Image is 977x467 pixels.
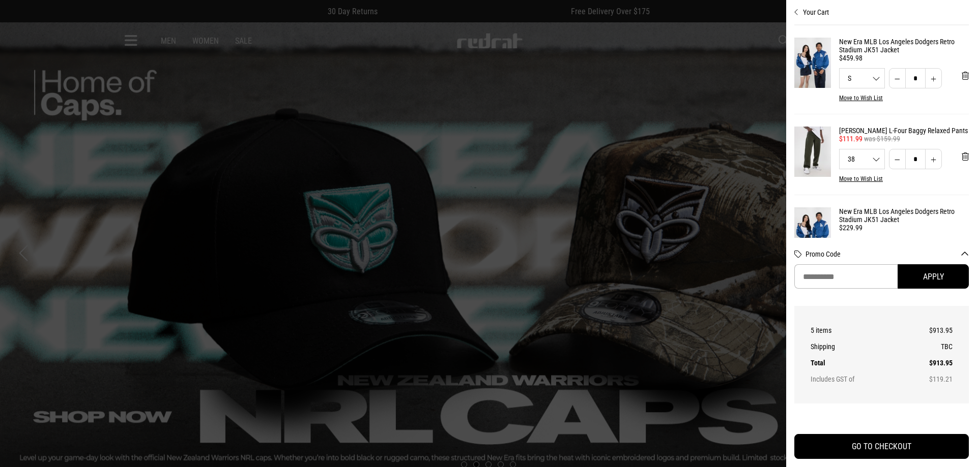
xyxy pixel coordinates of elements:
td: $913.95 [903,355,953,371]
th: Total [811,355,903,371]
img: Lee L-Four Baggy Relaxed Pants [794,127,831,177]
td: $913.95 [903,322,953,338]
a: New Era MLB Los Angeles Dodgers Retro Stadium JK51 Jacket [839,38,969,54]
button: 'Remove from cart [954,144,977,169]
button: Increase quantity [925,149,942,169]
button: Decrease quantity [889,68,906,88]
button: Move to Wish List [839,95,883,102]
button: Move to Wish List [839,175,883,182]
iframe: Customer reviews powered by Trustpilot [794,416,969,426]
th: Shipping [811,338,903,355]
img: New Era MLB Los Angeles Dodgers Retro Stadium JK51 Jacket [794,38,831,88]
button: GO TO CHECKOUT [794,434,969,459]
td: TBC [903,338,953,355]
div: $459.98 [839,54,969,62]
button: 'Remove from cart [954,233,977,258]
a: [PERSON_NAME] L-Four Baggy Relaxed Pants [839,127,969,135]
button: Increase quantity [925,68,942,88]
input: Quantity [905,149,926,169]
input: Promo Code [794,264,898,289]
span: was $159.99 [864,135,900,143]
div: $229.99 [839,224,969,232]
th: 5 items [811,322,903,338]
a: New Era MLB Los Angeles Dodgers Retro Stadium JK51 Jacket [839,207,969,224]
span: 38 [840,155,884,163]
td: $119.21 [903,371,953,387]
img: New Era MLB Los Angeles Dodgers Retro Stadium JK51 Jacket [794,207,831,258]
span: $111.99 [839,135,863,143]
button: Apply [898,264,969,289]
button: 'Remove from cart [954,63,977,88]
button: Promo Code [806,250,969,258]
input: Quantity [905,68,926,88]
span: S [840,75,884,82]
button: Decrease quantity [889,149,906,169]
th: Includes GST of [811,371,903,387]
button: Open LiveChat chat widget [8,4,39,35]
